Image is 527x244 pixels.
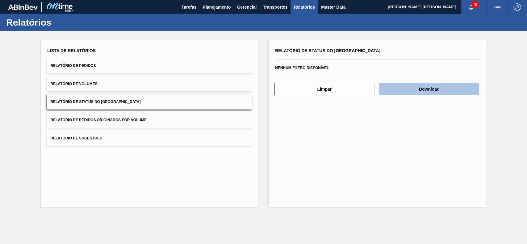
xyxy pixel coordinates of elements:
[47,94,252,110] button: Relatório de Status do [GEOGRAPHIC_DATA]
[47,48,96,53] span: Lista de Relatórios
[379,83,479,95] button: Download
[182,3,197,11] span: Tarefas
[203,3,231,11] span: Planejamento
[50,136,102,140] span: Relatório de Sugestões
[237,3,257,11] span: Gerencial
[47,77,252,92] button: Relatório de Volumes
[47,131,252,146] button: Relatório de Sugestões
[275,48,380,53] span: Relatório de Status do [GEOGRAPHIC_DATA]
[275,66,329,70] span: Nenhum filtro disponível
[461,3,481,11] button: Notificações
[50,64,96,68] span: Relatório de Pedidos
[472,1,478,8] span: 78
[47,58,252,73] button: Relatório de Pedidos
[8,4,38,10] img: TNhmsLtSVTkK8tSr43FrP2fwEKptu5GPRR3wAAAABJRU5ErkJggg==
[6,19,116,26] h1: Relatórios
[274,83,374,95] button: Limpar
[494,3,501,11] img: userActions
[50,100,140,104] span: Relatório de Status do [GEOGRAPHIC_DATA]
[294,3,315,11] span: Relatórios
[50,118,147,122] span: Relatório de Pedidos Originados por Volume
[47,113,252,128] button: Relatório de Pedidos Originados por Volume
[50,82,97,86] span: Relatório de Volumes
[321,3,345,11] span: Master Data
[263,3,287,11] span: Transportes
[513,3,521,11] img: Logout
